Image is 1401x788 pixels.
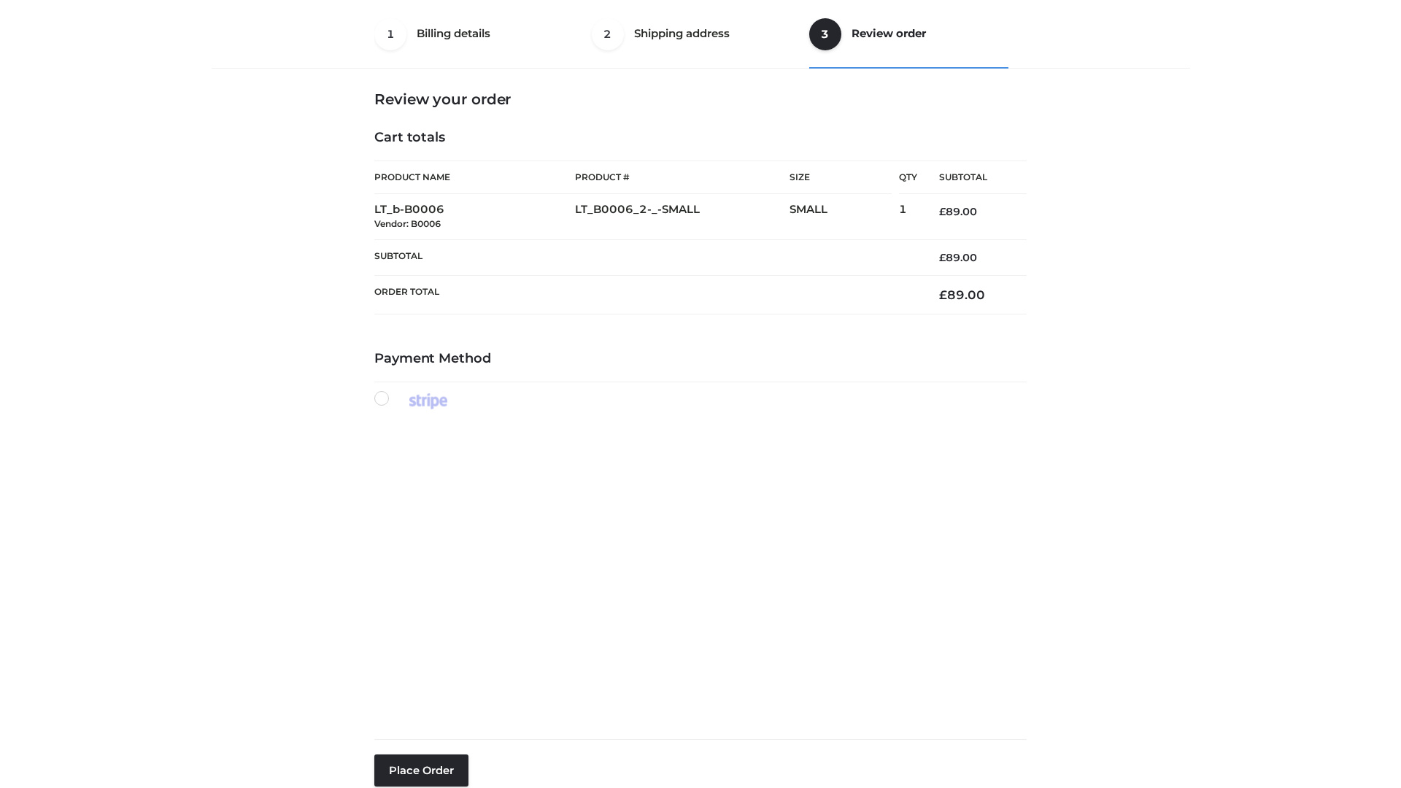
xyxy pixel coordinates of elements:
th: Subtotal [917,161,1027,194]
span: £ [939,251,946,264]
h3: Review your order [374,90,1027,108]
td: 1 [899,194,917,240]
h4: Payment Method [374,351,1027,367]
td: LT_B0006_2-_-SMALL [575,194,790,240]
th: Product # [575,161,790,194]
iframe: Secure payment input frame [371,406,1024,727]
td: LT_b-B0006 [374,194,575,240]
th: Subtotal [374,239,917,275]
small: Vendor: B0006 [374,218,441,229]
th: Product Name [374,161,575,194]
span: £ [939,287,947,302]
button: Place order [374,754,468,787]
td: SMALL [790,194,899,240]
bdi: 89.00 [939,251,977,264]
h4: Cart totals [374,130,1027,146]
th: Order Total [374,276,917,314]
bdi: 89.00 [939,287,985,302]
span: £ [939,205,946,218]
th: Size [790,161,892,194]
bdi: 89.00 [939,205,977,218]
th: Qty [899,161,917,194]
